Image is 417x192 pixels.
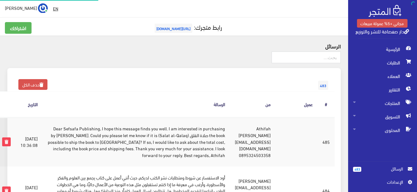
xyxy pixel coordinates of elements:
[43,117,230,166] td: Dear Sefsafa Publishing, I hope this message finds you well. I am interested in purchasing the bo...
[355,27,409,36] a: دار صفصافة للنشر والتوزيع
[353,167,361,172] span: 483
[358,179,403,185] span: اﻹعدادات
[353,69,412,83] span: العملاء
[353,83,412,96] span: التقارير
[318,81,328,90] span: 483
[272,52,341,63] input: بحث...
[348,123,417,137] a: المحتوى
[353,96,412,110] span: المنتجات
[353,165,412,179] a: 483 الرسائل
[53,5,58,12] u: EN
[276,92,317,117] th: عميل
[366,165,403,172] span: الرسائل
[16,117,43,166] td: [DATE] 10:36:08
[348,83,417,96] a: التقارير
[353,123,412,137] span: المحتوى
[317,117,335,166] td: 485
[155,24,192,33] span: [URL][DOMAIN_NAME]
[230,117,276,166] td: Athifah [PERSON_NAME] [EMAIL_ADDRESS][DOMAIN_NAME] 0895324503358
[353,179,412,188] a: اﻹعدادات
[38,3,48,13] img: ...
[348,69,417,83] a: العملاء
[348,42,417,56] a: الرئيسية
[5,4,37,12] span: [PERSON_NAME]
[369,5,401,17] img: .
[353,56,412,69] span: الطلبات
[348,56,417,69] a: الطلبات
[353,42,412,56] span: الرئيسية
[5,3,48,13] a: ... [PERSON_NAME]
[357,19,408,28] a: مجاني +5% عمولة مبيعات
[51,3,61,14] a: EN
[5,22,32,34] a: اشتراكك
[317,92,335,117] th: #
[153,21,222,33] a: رابط متجرك:[URL][DOMAIN_NAME]
[43,92,230,117] th: الرسالة
[18,79,47,90] a: حذف الكل
[16,92,43,117] th: التاريخ
[7,43,341,49] h4: الرسائل
[353,110,412,123] span: التسويق
[348,96,417,110] a: المنتجات
[230,92,276,117] th: من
